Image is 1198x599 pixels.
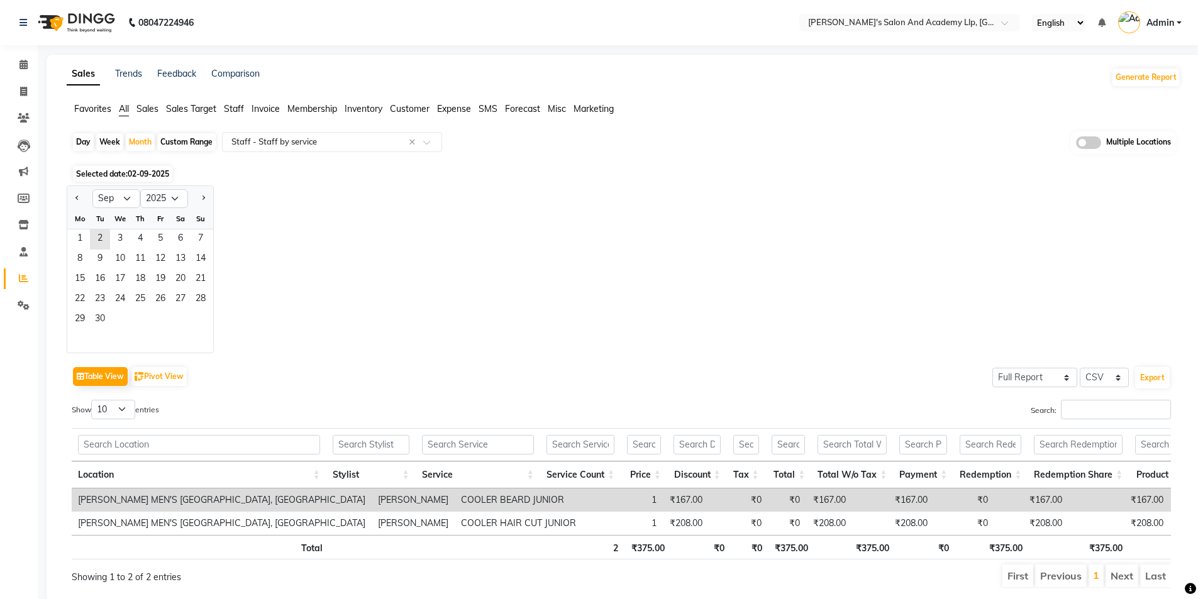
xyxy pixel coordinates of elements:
span: Marketing [574,103,614,114]
div: Week [96,133,123,151]
span: 28 [191,290,211,310]
div: Custom Range [157,133,216,151]
td: ₹167.00 [663,488,709,512]
span: 02-09-2025 [128,169,169,179]
td: ₹167.00 [806,488,852,512]
span: 3 [110,229,130,250]
div: Saturday, September 20, 2025 [170,270,191,290]
input: Search Service Count [546,435,614,454]
span: 11 [130,250,150,270]
td: ₹0 [768,512,806,535]
a: 1 [1093,569,1099,581]
td: ₹167.00 [852,488,934,512]
td: ₹208.00 [994,512,1068,535]
input: Search Discount [674,435,721,454]
img: Admin [1118,11,1140,33]
td: COOLER BEARD JUNIOR [455,488,582,512]
th: Total W/o Tax: activate to sort column ascending [811,461,893,488]
td: 1 [582,488,663,512]
input: Search: [1061,400,1171,419]
span: 26 [150,290,170,310]
span: Admin [1146,16,1174,30]
div: Tuesday, September 9, 2025 [90,250,110,270]
span: 5 [150,229,170,250]
span: 8 [70,250,90,270]
td: ₹0 [709,488,768,512]
th: Redemption: activate to sort column ascending [953,461,1028,488]
td: ₹208.00 [663,512,709,535]
div: Fr [150,209,170,229]
span: 7 [191,229,211,250]
img: pivot.png [135,372,144,382]
th: ₹375.00 [955,535,1029,559]
span: 20 [170,270,191,290]
span: Customer [390,103,430,114]
div: Sunday, September 7, 2025 [191,229,211,250]
span: 2 [90,229,110,250]
div: Wednesday, September 17, 2025 [110,270,130,290]
td: [PERSON_NAME] [372,512,455,535]
div: Wednesday, September 3, 2025 [110,229,130,250]
div: Tuesday, September 16, 2025 [90,270,110,290]
div: Sa [170,209,191,229]
div: Friday, September 26, 2025 [150,290,170,310]
span: 15 [70,270,90,290]
div: We [110,209,130,229]
input: Search Total [772,435,806,454]
th: ₹0 [896,535,955,559]
span: Staff [224,103,244,114]
button: Pivot View [131,367,187,386]
th: ₹0 [731,535,768,559]
span: Sales Target [166,103,216,114]
th: ₹0 [671,535,731,559]
div: Tuesday, September 23, 2025 [90,290,110,310]
th: ₹375.00 [624,535,671,559]
a: Comparison [211,68,260,79]
span: Favorites [74,103,111,114]
td: COOLER HAIR CUT JUNIOR [455,512,582,535]
input: Search Total W/o Tax [818,435,887,454]
div: Friday, September 12, 2025 [150,250,170,270]
div: Tuesday, September 30, 2025 [90,310,110,330]
span: 25 [130,290,150,310]
th: Price: activate to sort column ascending [621,461,667,488]
div: Day [73,133,94,151]
div: Friday, September 5, 2025 [150,229,170,250]
select: Select year [140,189,188,208]
select: Select month [92,189,140,208]
span: 13 [170,250,191,270]
input: Search Tax [733,435,759,454]
th: 2 [544,535,624,559]
div: Saturday, September 13, 2025 [170,250,191,270]
span: Inventory [345,103,382,114]
select: Showentries [91,400,135,419]
td: ₹167.00 [994,488,1068,512]
span: 29 [70,310,90,330]
th: Total: activate to sort column ascending [765,461,812,488]
span: 18 [130,270,150,290]
td: ₹167.00 [1068,488,1170,512]
span: Misc [548,103,566,114]
span: Clear all [409,136,419,149]
div: Monday, September 1, 2025 [70,229,90,250]
div: Thursday, September 11, 2025 [130,250,150,270]
div: Tu [90,209,110,229]
span: 9 [90,250,110,270]
td: ₹0 [934,488,994,512]
th: Tax: activate to sort column ascending [727,461,765,488]
th: Location: activate to sort column ascending [72,461,326,488]
div: Thursday, September 25, 2025 [130,290,150,310]
th: Service: activate to sort column ascending [416,461,540,488]
input: Search Price [627,435,661,454]
input: Search Location [78,435,320,454]
span: Forecast [505,103,540,114]
a: Sales [67,63,100,85]
div: Mo [70,209,90,229]
button: Table View [73,367,128,386]
span: SMS [479,103,497,114]
input: Search Payment [899,435,947,454]
div: Thursday, September 4, 2025 [130,229,150,250]
span: Sales [136,103,158,114]
span: 16 [90,270,110,290]
span: 30 [90,310,110,330]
